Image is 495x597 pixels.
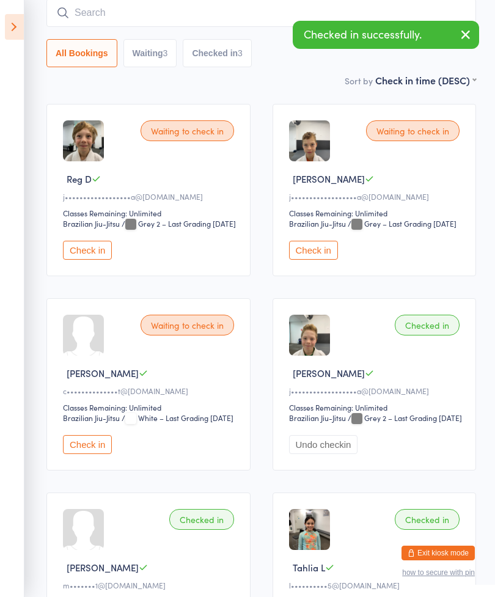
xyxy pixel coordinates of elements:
button: Check in [63,241,112,260]
button: Check in [289,241,338,260]
div: j••••••••••••••••••a@[DOMAIN_NAME] [289,386,464,396]
span: [PERSON_NAME] [67,561,139,574]
div: 3 [238,48,243,58]
button: Checked in3 [183,39,252,67]
button: Exit kiosk mode [402,546,475,560]
div: Brazilian Jiu-Jitsu [289,218,346,229]
div: j••••••••••••••••••a@[DOMAIN_NAME] [63,191,238,202]
span: [PERSON_NAME] [67,367,139,379]
div: m•••••••1@[DOMAIN_NAME] [63,580,238,590]
div: Classes Remaining: Unlimited [289,208,464,218]
div: Brazilian Jiu-Jitsu [289,412,346,423]
div: Classes Remaining: Unlimited [289,402,464,412]
button: Undo checkin [289,435,358,454]
img: image1723248090.png [289,315,330,356]
span: / Grey 2 – Last Grading [DATE] [348,412,462,423]
img: image1750921135.png [289,509,330,550]
label: Sort by [345,75,373,87]
div: Checked in [395,509,460,530]
span: [PERSON_NAME] [293,172,365,185]
div: Brazilian Jiu-Jitsu [63,412,120,423]
div: Waiting to check in [141,120,234,141]
img: image1723248072.png [289,120,330,161]
img: image1723248142.png [63,120,104,161]
div: Check in time (DESC) [375,73,476,87]
span: / Grey 2 – Last Grading [DATE] [122,218,236,229]
div: Brazilian Jiu-Jitsu [63,218,120,229]
div: Classes Remaining: Unlimited [63,402,238,412]
button: Check in [63,435,112,454]
button: Waiting3 [123,39,177,67]
span: Reg D [67,172,92,185]
div: Waiting to check in [366,120,460,141]
span: / White – Last Grading [DATE] [122,412,233,423]
div: 3 [163,48,168,58]
div: Checked in [169,509,234,530]
div: c••••••••••••••t@[DOMAIN_NAME] [63,386,238,396]
div: Waiting to check in [141,315,234,335]
span: [PERSON_NAME] [293,367,365,379]
div: j••••••••••••••••••a@[DOMAIN_NAME] [289,191,464,202]
button: All Bookings [46,39,117,67]
div: Checked in [395,315,460,335]
button: how to secure with pin [402,568,475,577]
span: Tahlia L [293,561,325,574]
span: / Grey – Last Grading [DATE] [348,218,457,229]
div: l••••••••••5@[DOMAIN_NAME] [289,580,464,590]
div: Classes Remaining: Unlimited [63,208,238,218]
div: Checked in successfully. [293,21,479,49]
